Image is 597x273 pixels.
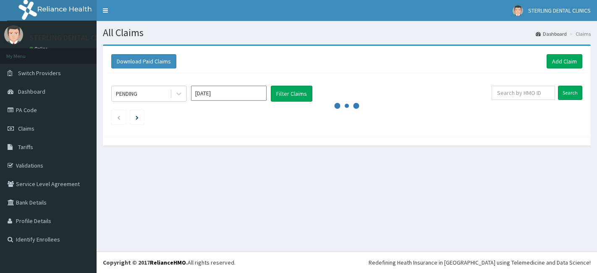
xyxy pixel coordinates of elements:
[18,125,34,132] span: Claims
[29,46,50,52] a: Online
[18,88,45,95] span: Dashboard
[111,54,176,68] button: Download Paid Claims
[136,113,139,121] a: Next page
[513,5,523,16] img: User Image
[29,34,116,42] p: STERLING DENTAL CLINICS
[103,259,188,266] strong: Copyright © 2017 .
[528,7,591,14] span: STERLING DENTAL CLINICS
[18,69,61,77] span: Switch Providers
[334,93,359,118] svg: audio-loading
[536,30,567,37] a: Dashboard
[18,143,33,151] span: Tariffs
[191,86,267,101] input: Select Month and Year
[369,258,591,267] div: Redefining Heath Insurance in [GEOGRAPHIC_DATA] using Telemedicine and Data Science!
[547,54,582,68] a: Add Claim
[150,259,186,266] a: RelianceHMO
[103,27,591,38] h1: All Claims
[558,86,582,100] input: Search
[4,25,23,44] img: User Image
[116,89,137,98] div: PENDING
[117,113,120,121] a: Previous page
[97,252,597,273] footer: All rights reserved.
[492,86,555,100] input: Search by HMO ID
[568,30,591,37] li: Claims
[271,86,312,102] button: Filter Claims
